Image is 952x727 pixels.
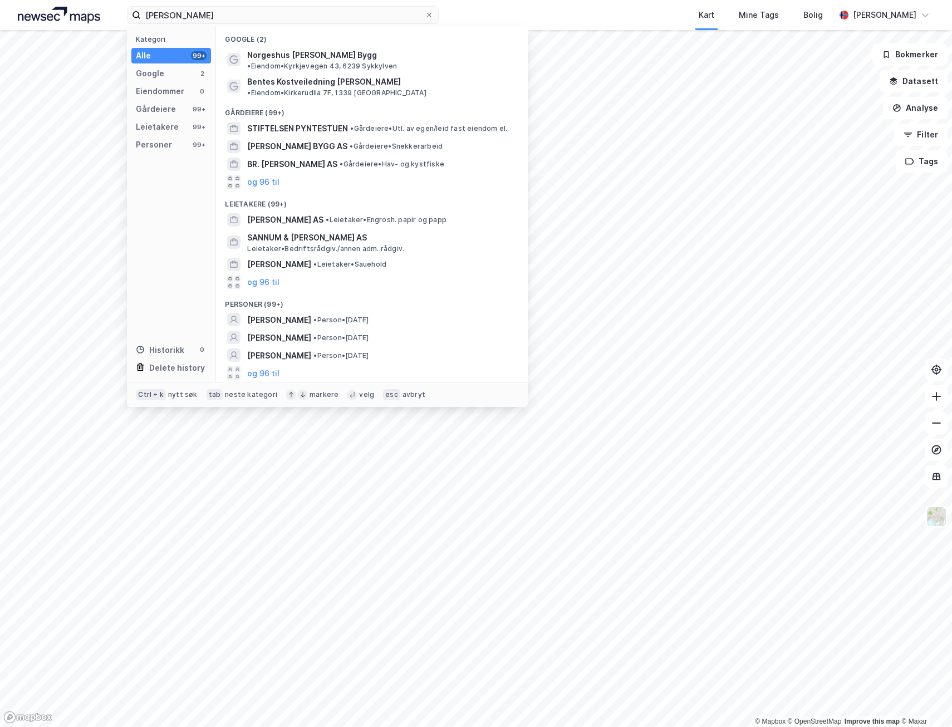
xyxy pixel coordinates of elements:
span: • [313,351,317,360]
button: og 96 til [247,366,279,380]
div: Kategori [136,35,211,43]
div: nytt søk [168,390,198,399]
div: [PERSON_NAME] [853,8,916,22]
div: Mine Tags [739,8,779,22]
div: Alle [136,49,151,62]
img: Z [926,506,947,527]
span: Leietaker • Sauehold [313,260,386,269]
div: Gårdeiere [136,102,176,116]
span: • [247,89,251,97]
div: Bolig [803,8,823,22]
span: • [313,333,317,342]
div: 99+ [191,140,207,149]
span: • [350,124,354,132]
div: Historikk [136,343,184,357]
div: avbryt [403,390,425,399]
div: Eiendommer [136,85,184,98]
span: [PERSON_NAME] [247,331,311,345]
span: SANNUM & [PERSON_NAME] AS [247,231,514,244]
span: • [313,260,317,268]
span: • [247,62,251,70]
input: Søk på adresse, matrikkel, gårdeiere, leietakere eller personer [141,7,425,23]
span: [PERSON_NAME] BYGG AS [247,140,347,153]
div: 2 [198,69,207,78]
div: 0 [198,87,207,96]
button: og 96 til [247,276,279,289]
div: markere [310,390,338,399]
div: velg [359,390,374,399]
div: neste kategori [225,390,277,399]
div: Kart [699,8,714,22]
div: tab [207,389,223,400]
span: Leietaker • Engrosh. papir og papp [326,215,446,224]
span: [PERSON_NAME] [247,258,311,271]
span: [PERSON_NAME] [247,349,311,362]
img: logo.a4113a55bc3d86da70a041830d287a7e.svg [18,7,100,23]
span: Eiendom • Kyrkjevegen 43, 6239 Sykkylven [247,62,397,71]
span: • [340,160,343,168]
button: Datasett [880,70,948,92]
a: OpenStreetMap [788,718,842,725]
div: Personer [136,138,172,151]
a: Mapbox homepage [3,711,52,724]
div: 0 [198,345,207,354]
a: Improve this map [845,718,900,725]
span: Eiendom • Kirkerudlia 7F, 1339 [GEOGRAPHIC_DATA] [247,89,426,97]
div: 99+ [191,105,207,114]
div: Delete history [149,361,205,375]
a: Mapbox [755,718,786,725]
span: Person • [DATE] [313,316,369,325]
div: Google [136,67,164,80]
div: Personer (99+) [216,291,528,311]
span: Norgeshus [PERSON_NAME] Bygg [247,48,377,62]
span: Leietaker • Bedriftsrådgiv./annen adm. rådgiv. [247,244,404,253]
button: og 96 til [247,175,279,189]
button: Filter [894,124,948,146]
iframe: Chat Widget [896,674,952,727]
span: Person • [DATE] [313,351,369,360]
span: • [326,215,329,224]
div: esc [383,389,400,400]
span: [PERSON_NAME] [247,313,311,327]
button: Bokmerker [872,43,948,66]
button: Tags [896,150,948,173]
span: STIFTELSEN PYNTESTUEN [247,122,348,135]
div: Gårdeiere (99+) [216,100,528,120]
span: • [350,142,353,150]
div: Leietakere [136,120,179,134]
span: Gårdeiere • Hav- og kystfiske [340,160,444,169]
span: Bentes Kostveiledning [PERSON_NAME] [247,75,401,89]
span: Person • [DATE] [313,333,369,342]
span: • [313,316,317,324]
span: [PERSON_NAME] AS [247,213,323,227]
span: Gårdeiere • Snekkerarbeid [350,142,443,151]
div: Kontrollprogram for chat [896,674,952,727]
button: Analyse [883,97,948,119]
span: Gårdeiere • Utl. av egen/leid fast eiendom el. [350,124,507,133]
div: 99+ [191,122,207,131]
div: Ctrl + k [136,389,166,400]
span: BR. [PERSON_NAME] AS [247,158,337,171]
div: Google (2) [216,26,528,46]
div: Leietakere (99+) [216,191,528,211]
div: 99+ [191,51,207,60]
